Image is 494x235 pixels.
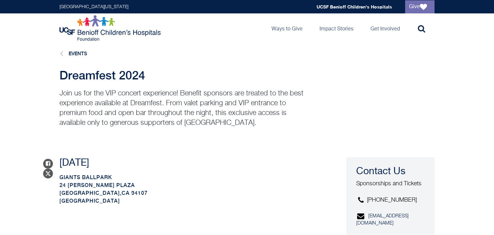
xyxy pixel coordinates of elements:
span: CA [122,190,130,196]
span: 24 [PERSON_NAME] Plaza [59,182,135,188]
h3: Contact Us [356,165,427,178]
span: [GEOGRAPHIC_DATA] [59,198,120,204]
a: Give [405,0,435,13]
a: [EMAIL_ADDRESS][DOMAIN_NAME] [356,213,409,226]
p: Sponsorships and Tickets [356,180,427,188]
a: Get Involved [365,13,405,43]
img: Logo for UCSF Benioff Children's Hospitals Foundation [59,15,162,41]
p: Join us for the VIP concert experience! Benefit sponsors are treated to the best experience avail... [59,89,311,128]
p: [PHONE_NUMBER] [356,196,427,204]
a: Events [69,51,87,56]
span: Dreamfest 2024 [59,68,145,82]
a: UCSF Benioff Children's Hospitals [317,4,392,9]
span: Giants Ballpark [59,174,112,180]
p: , [59,174,311,205]
span: [GEOGRAPHIC_DATA] [59,190,120,196]
a: Ways to Give [266,13,308,43]
span: 94107 [131,190,148,196]
a: [GEOGRAPHIC_DATA][US_STATE] [59,5,128,9]
p: [DATE] [59,157,311,169]
a: Impact Stories [314,13,359,43]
